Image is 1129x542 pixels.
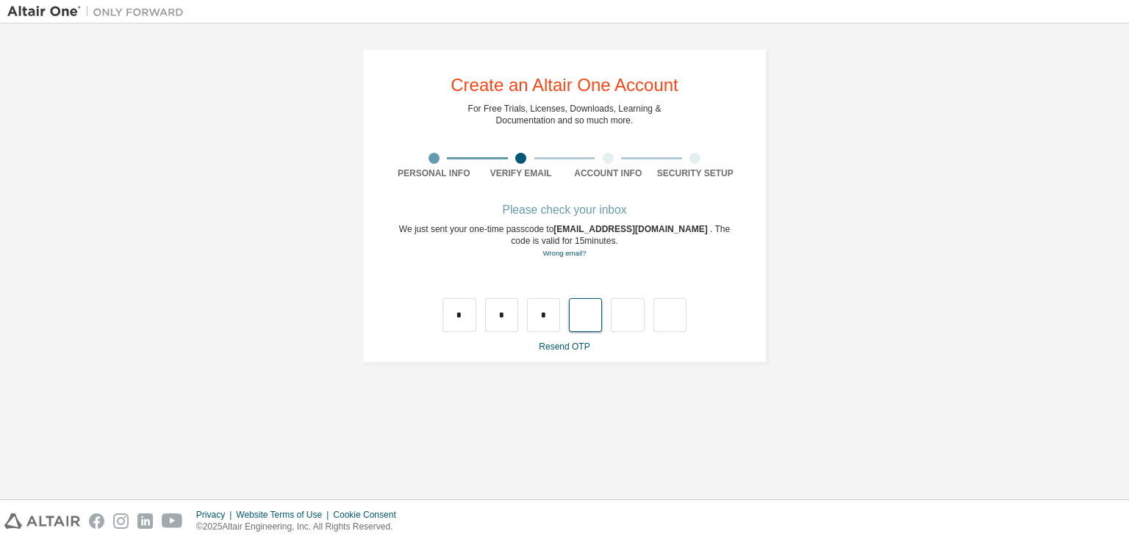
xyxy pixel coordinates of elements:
span: [EMAIL_ADDRESS][DOMAIN_NAME] [553,224,710,234]
p: © 2025 Altair Engineering, Inc. All Rights Reserved. [196,521,405,533]
div: Please check your inbox [390,206,739,214]
div: We just sent your one-time passcode to . The code is valid for 15 minutes. [390,223,739,259]
div: Account Info [564,167,652,179]
a: Resend OTP [539,342,589,352]
a: Go back to the registration form [542,249,586,257]
img: facebook.svg [89,513,104,529]
div: Cookie Consent [333,509,404,521]
div: Privacy [196,509,236,521]
div: Personal Info [390,167,478,179]
div: Create an Altair One Account [451,76,678,94]
img: linkedin.svg [137,513,153,529]
div: Website Terms of Use [236,509,333,521]
div: Verify Email [478,167,565,179]
div: For Free Trials, Licenses, Downloads, Learning & Documentation and so much more. [468,103,662,126]
img: Altair One [7,4,191,19]
img: altair_logo.svg [4,513,80,529]
img: youtube.svg [162,513,183,529]
div: Security Setup [652,167,739,179]
img: instagram.svg [113,513,129,529]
